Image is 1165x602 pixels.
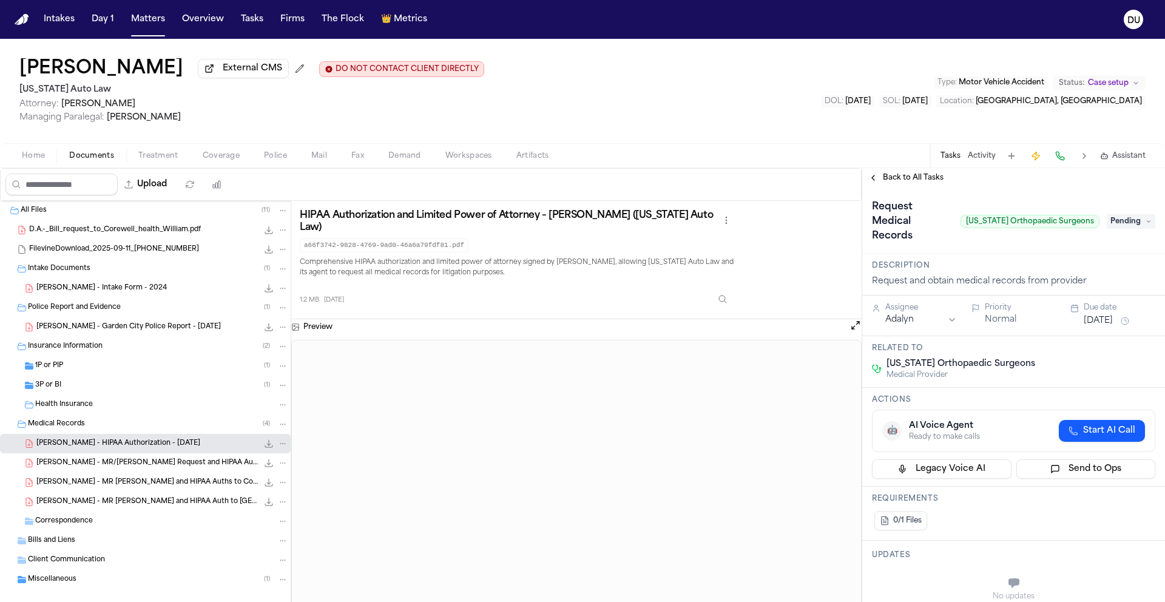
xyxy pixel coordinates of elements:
button: Edit Type: Motor Vehicle Accident [934,76,1048,89]
span: [GEOGRAPHIC_DATA], [GEOGRAPHIC_DATA] [976,98,1142,105]
span: Medical Records [28,419,85,430]
span: Correspondence [35,516,93,527]
span: Medical Provider [886,370,1035,380]
button: Overview [177,8,229,30]
button: Assistant [1100,151,1146,161]
span: Artifacts [516,151,549,161]
div: Request and obtain medical records from provider [872,276,1155,288]
span: 🤖 [887,425,897,437]
span: [PERSON_NAME] - MR/[PERSON_NAME] Request and HIPAA Auths to Corewell Health - [DATE] [36,458,258,468]
span: [PERSON_NAME] [107,113,181,122]
span: [US_STATE] Orthopaedic Surgeons [886,358,1035,370]
h3: Preview [303,322,333,332]
span: [DATE] [902,98,928,105]
button: Snooze task [1118,314,1132,328]
h3: Requirements [872,494,1155,504]
button: Day 1 [87,8,119,30]
button: Matters [126,8,170,30]
button: Make a Call [1052,147,1069,164]
button: Add Task [1003,147,1020,164]
button: Firms [275,8,309,30]
button: Change status from Case setup [1053,76,1146,90]
button: crownMetrics [376,8,432,30]
h3: Description [872,261,1155,271]
span: [DATE] [324,296,344,305]
span: ( 1 ) [264,576,270,583]
span: DO NOT CONTACT CLIENT DIRECTLY [336,64,479,74]
button: Download D.A.-_Bill_request_to_Corewell_health_William.pdf [263,224,275,236]
span: Demand [388,151,421,161]
button: Create Immediate Task [1027,147,1044,164]
span: [DATE] [845,98,871,105]
span: Case setup [1088,78,1129,88]
span: FilevineDownload_2025-09-11_[PHONE_NUMBER] [29,245,199,255]
button: Tasks [940,151,961,161]
span: D.A.-_Bill_request_to_Corewell_health_William.pdf [29,225,201,235]
button: Download FilevineDownload_2025-09-11_19-03-33-106 [263,243,275,255]
span: [PERSON_NAME] - MR [PERSON_NAME] and HIPAA Auths to Corewell Health [PERSON_NAME] - [DATE] [36,478,258,488]
span: [PERSON_NAME] - HIPAA Authorization - [DATE] [36,439,200,449]
span: Workspaces [445,151,492,161]
button: Legacy Voice AI [872,459,1011,479]
span: External CMS [223,63,282,75]
a: The Flock [317,8,369,30]
span: Mail [311,151,327,161]
span: Insurance Information [28,342,103,352]
img: Finch Logo [15,14,29,25]
button: Activity [968,151,996,161]
span: Documents [69,151,114,161]
span: Client Communication [28,555,105,566]
span: Home [22,151,45,161]
span: Intake Documents [28,264,90,274]
button: Download D. Adams - Intake Form - 2024 [263,282,275,294]
p: Comprehensive HIPAA authorization and limited power of attorney signed by [PERSON_NAME], allowing... [300,257,734,279]
span: Metrics [394,13,427,25]
span: Managing Paralegal: [19,113,104,122]
span: Back to All Tasks [883,173,944,183]
button: Back to All Tasks [862,173,950,183]
h1: Request Medical Records [867,197,956,246]
button: Intakes [39,8,79,30]
div: Ready to make calls [909,432,980,442]
span: [PERSON_NAME] [61,100,135,109]
div: Due date [1084,303,1155,313]
span: 1.2 MB [300,296,319,305]
button: Start AI Call [1059,420,1145,442]
a: Tasks [236,8,268,30]
h3: Related to [872,343,1155,353]
h2: [US_STATE] Auto Law [19,83,484,97]
button: Download D. Adams - HIPAA Authorization - 8.26.25 [263,438,275,450]
span: [PERSON_NAME] - MR [PERSON_NAME] and HIPAA Auth to [GEOGRAPHIC_DATA][PERSON_NAME] - [DATE] and [D... [36,497,258,507]
span: ( 1 ) [264,265,270,272]
button: [DATE] [1084,315,1113,327]
span: ( 2 ) [263,343,270,350]
button: Edit matter name [19,58,183,80]
h3: HIPAA Authorization and Limited Power of Attorney – [PERSON_NAME] ([US_STATE] Auto Law) [300,209,719,234]
button: Open preview [849,319,862,335]
button: External CMS [198,59,289,78]
span: Miscellaneous [28,575,76,585]
span: Start AI Call [1083,425,1135,437]
button: Upload [118,174,174,195]
div: Assignee [885,303,957,313]
h3: Actions [872,395,1155,405]
button: Download D. Adams - Garden City Police Report - 8.16.25 [263,321,275,333]
span: Bills and Liens [28,536,75,546]
button: Open preview [849,319,862,331]
span: SOL : [883,98,900,105]
span: ( 11 ) [262,207,270,214]
span: Attorney: [19,100,59,109]
button: Edit DOL: 2025-08-16 [821,95,874,107]
span: Assistant [1112,151,1146,161]
span: crown [381,13,391,25]
span: Pending [1107,214,1155,229]
a: Home [15,14,29,25]
span: 3P or BI [35,380,61,391]
span: Type : [937,79,957,86]
span: All Files [21,206,47,216]
h3: Updates [872,550,1155,560]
